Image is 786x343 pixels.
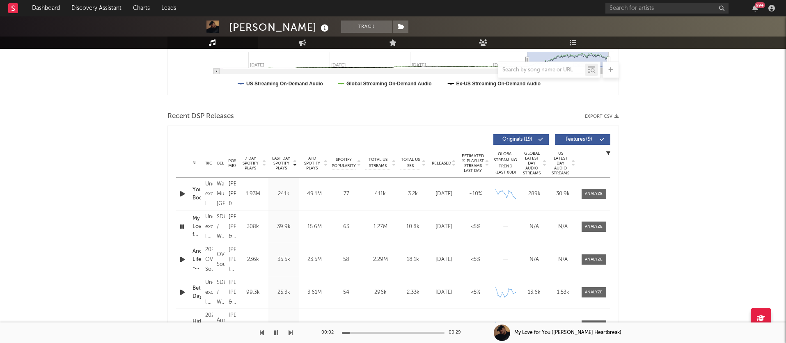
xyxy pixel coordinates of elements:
div: <5% [462,256,489,264]
div: [PERSON_NAME] [PERSON_NAME] & [PERSON_NAME] [PERSON_NAME] [229,212,236,242]
button: 99+ [752,5,758,11]
div: N/A [551,256,575,264]
a: Better Days [192,284,202,300]
span: Total US SES [400,157,421,169]
div: N/A [551,223,575,231]
div: Global Streaming Trend (Last 60D) [493,151,518,176]
div: 23.7k [522,321,547,329]
div: [DATE] [430,288,458,297]
span: Composer Names [218,158,241,168]
div: 3.2k [400,190,426,198]
span: Estimated % Playlist Streams Last Day [462,153,484,173]
text: Global Streaming On-Demand Audio [346,81,431,87]
div: N/A [522,256,547,264]
span: Spotify Popularity [332,157,356,169]
span: Released [432,161,451,166]
input: Search for artists [605,3,729,14]
div: 18.1k [270,321,297,329]
div: 00:02 [321,328,338,338]
div: [PERSON_NAME], [PERSON_NAME] & [PERSON_NAME] [229,278,236,307]
span: Last Day Spotify Plays [270,156,292,171]
div: [PERSON_NAME], [PERSON_NAME] & [PERSON_NAME] [229,179,236,209]
div: 99.3k [240,288,266,297]
div: Name [192,160,202,166]
div: 77 [332,190,361,198]
div: 170k [240,321,266,329]
a: Your Body [192,186,202,202]
div: N/A [522,223,547,231]
div: 236k [240,256,266,264]
div: 10.8k [400,223,426,231]
text: Ex-US Streaming On-Demand Audio [456,81,541,87]
div: 25.3k [270,288,297,297]
div: <5% [462,223,489,231]
span: Global Latest Day Audio Streams [522,151,542,176]
div: 23.5M [301,256,328,264]
div: SDM / Warner Music [GEOGRAPHIC_DATA] [217,278,224,307]
div: Under exclusive license to Warner Music Group Germany Holding GmbH, © 2025 [PERSON_NAME] [205,179,213,209]
a: Hide U [192,318,202,334]
div: 2025 Armada Music B.V. [205,311,213,340]
span: Recent DSP Releases [167,112,234,121]
div: 57 [332,321,361,329]
div: 39.9k [270,223,297,231]
div: 241k [270,190,297,198]
div: 35.5k [270,256,297,264]
div: 1.27M [365,223,396,231]
button: Features(9) [555,134,610,145]
div: 296k [365,288,396,297]
div: SDM / Warner Music [GEOGRAPHIC_DATA] [217,212,224,242]
span: Features ( 9 ) [560,137,598,142]
div: Under exclusive license to Warner Music Group Germany Holding GmbH, © 2023 [PERSON_NAME] [205,212,213,242]
button: Originals(19) [493,134,549,145]
div: 2.33k [400,288,426,297]
div: 30.9k [551,190,575,198]
div: 99 + [755,2,765,8]
div: ~ 10 % [462,321,489,329]
div: [DATE] [430,190,458,198]
div: 00:29 [449,328,465,338]
div: 13.6k [522,288,547,297]
div: 2023 OVO Sound [205,245,213,274]
div: 49.1M [301,190,328,198]
div: 7.24M [301,321,328,329]
div: <5% [462,288,489,297]
div: 1.93M [240,190,266,198]
div: 308k [240,223,266,231]
div: Armada Music [217,316,224,335]
div: [DATE] [430,256,458,264]
button: Track [341,21,392,33]
div: My Love for You ([PERSON_NAME] Heartbreak) [514,329,621,336]
div: OVO Sound [217,250,224,270]
div: [PERSON_NAME], [PERSON_NAME] [PERSON_NAME] & [PERSON_NAME] [229,311,236,340]
div: 277k [365,321,396,329]
span: Total US Streams [365,157,391,169]
div: Under exclusive license to Warner Music Group Germany Holding GmbH, © 2024 [PERSON_NAME] [205,278,213,307]
span: 7 Day Spotify Plays [240,156,261,171]
div: 2.29M [365,256,396,264]
a: Another Life - [PERSON_NAME] Remix [192,247,202,272]
div: 2.05k [551,321,575,329]
text: US Streaming On-Demand Audio [246,81,323,87]
div: 18.1k [400,256,426,264]
div: 2.15k [400,321,426,329]
div: [DATE] [430,321,458,329]
div: [PERSON_NAME], [PERSON_NAME], [PERSON_NAME], [PERSON_NAME] [PERSON_NAME] [PERSON_NAME], [PERSON_N... [229,245,236,274]
div: ~ 10 % [462,190,489,198]
div: Warner Music [GEOGRAPHIC_DATA] [217,179,224,209]
button: Export CSV [585,114,619,119]
div: [DATE] [430,223,458,231]
div: 289k [522,190,547,198]
div: 54 [332,288,361,297]
span: Copyright [195,161,218,166]
div: 1.53k [551,288,575,297]
a: My Love for You ([PERSON_NAME] Heartbreak) [192,215,202,239]
div: [PERSON_NAME] [229,21,331,34]
div: 3.61M [301,288,328,297]
input: Search by song name or URL [498,67,585,73]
